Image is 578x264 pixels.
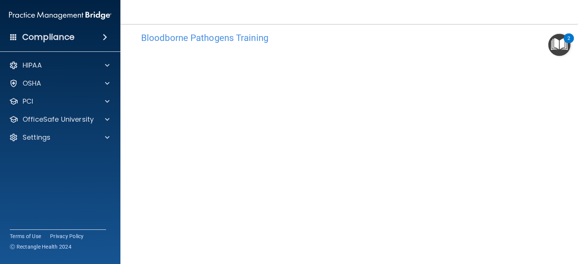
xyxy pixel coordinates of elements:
[10,243,71,250] span: Ⓒ Rectangle Health 2024
[141,33,557,43] h4: Bloodborne Pathogens Training
[9,8,111,23] img: PMB logo
[23,97,33,106] p: PCI
[23,61,42,70] p: HIPAA
[567,38,570,48] div: 2
[548,34,570,56] button: Open Resource Center, 2 new notifications
[10,232,41,240] a: Terms of Use
[9,115,110,124] a: OfficeSafe University
[9,97,110,106] a: PCI
[50,232,84,240] a: Privacy Policy
[9,133,110,142] a: Settings
[23,115,94,124] p: OfficeSafe University
[22,32,75,42] h4: Compliance
[23,133,50,142] p: Settings
[9,61,110,70] a: HIPAA
[23,79,41,88] p: OSHA
[9,79,110,88] a: OSHA
[540,226,569,255] iframe: Drift Widget Chat Controller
